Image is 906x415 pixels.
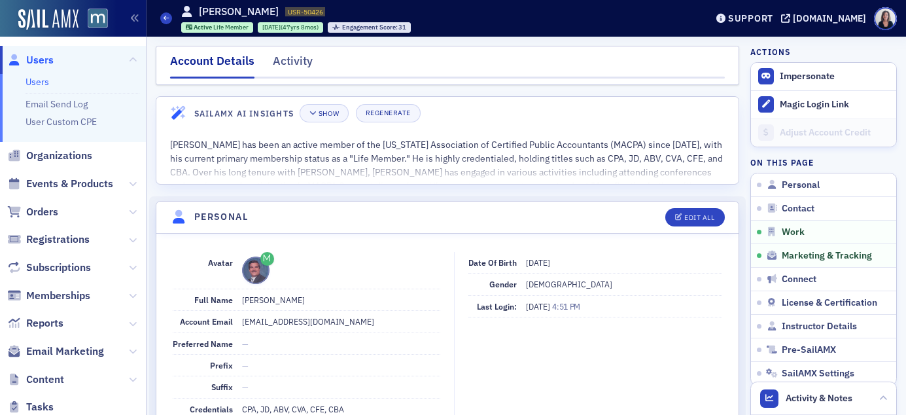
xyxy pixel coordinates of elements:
[288,7,323,16] span: USR-50426
[242,382,249,392] span: —
[26,261,91,275] span: Subscriptions
[26,205,58,219] span: Orders
[751,118,896,147] a: Adjust Account Credit
[26,344,104,359] span: Email Marketing
[190,404,233,414] span: Credentials
[258,22,323,33] div: 1978-01-01 00:00:00
[782,203,814,215] span: Contact
[7,289,90,303] a: Memberships
[793,12,866,24] div: [DOMAIN_NAME]
[88,9,108,29] img: SailAMX
[210,360,233,370] span: Prefix
[7,205,58,219] a: Orders
[194,295,233,305] span: Full Name
[782,179,820,191] span: Personal
[7,53,54,67] a: Users
[7,400,54,414] a: Tasks
[211,382,233,392] span: Suffix
[194,23,213,31] span: Active
[781,14,871,23] button: [DOMAIN_NAME]
[477,301,517,312] span: Last Login:
[78,9,108,31] a: View Homepage
[199,5,279,19] h1: [PERSON_NAME]
[782,368,854,380] span: SailAMX Settings
[7,261,91,275] a: Subscriptions
[526,301,552,312] span: [DATE]
[782,344,836,356] span: Pre-SailAMX
[170,52,254,79] div: Account Details
[273,52,313,77] div: Activity
[780,99,890,111] div: Magic Login Link
[750,46,791,58] h4: Actions
[242,360,249,370] span: —
[780,127,890,139] div: Adjust Account Credit
[342,23,399,31] span: Engagement Score :
[782,274,816,285] span: Connect
[356,104,421,122] button: Regenerate
[242,289,441,310] dd: [PERSON_NAME]
[18,9,78,30] img: SailAMX
[684,214,714,221] div: Edit All
[262,23,281,31] span: [DATE]
[26,53,54,67] span: Users
[181,22,254,33] div: Active: Active: Life Member
[208,257,233,268] span: Avatar
[342,24,407,31] div: 31
[262,23,319,31] div: (47yrs 8mos)
[26,76,49,88] a: Users
[26,400,54,414] span: Tasks
[26,372,64,387] span: Content
[728,12,773,24] div: Support
[7,177,113,191] a: Events & Products
[7,344,104,359] a: Email Marketing
[874,7,897,30] span: Profile
[26,177,113,191] span: Events & Products
[173,338,233,349] span: Preferred Name
[328,22,411,33] div: Engagement Score: 31
[751,90,896,118] button: Magic Login Link
[786,391,852,405] span: Activity & Notes
[213,23,249,31] span: Life Member
[526,274,722,295] dd: [DEMOGRAPHIC_DATA]
[489,279,517,289] span: Gender
[186,23,249,31] a: Active Life Member
[665,208,724,226] button: Edit All
[526,257,550,268] span: [DATE]
[242,311,441,332] dd: [EMAIL_ADDRESS][DOMAIN_NAME]
[468,257,517,268] span: Date of Birth
[782,321,857,333] span: Instructor Details
[26,98,88,110] a: Email Send Log
[194,210,248,224] h4: Personal
[782,250,872,262] span: Marketing & Tracking
[7,149,92,163] a: Organizations
[782,297,877,309] span: License & Certification
[7,232,90,247] a: Registrations
[26,149,92,163] span: Organizations
[7,316,63,331] a: Reports
[26,289,90,303] span: Memberships
[319,110,339,117] div: Show
[26,232,90,247] span: Registrations
[180,316,233,327] span: Account Email
[300,104,349,122] button: Show
[750,156,897,168] h4: On this page
[194,107,294,119] h4: SailAMX AI Insights
[242,338,249,349] span: —
[26,316,63,331] span: Reports
[552,301,580,312] span: 4:51 PM
[7,372,64,387] a: Content
[782,226,805,238] span: Work
[26,116,97,128] a: User Custom CPE
[780,71,835,82] button: Impersonate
